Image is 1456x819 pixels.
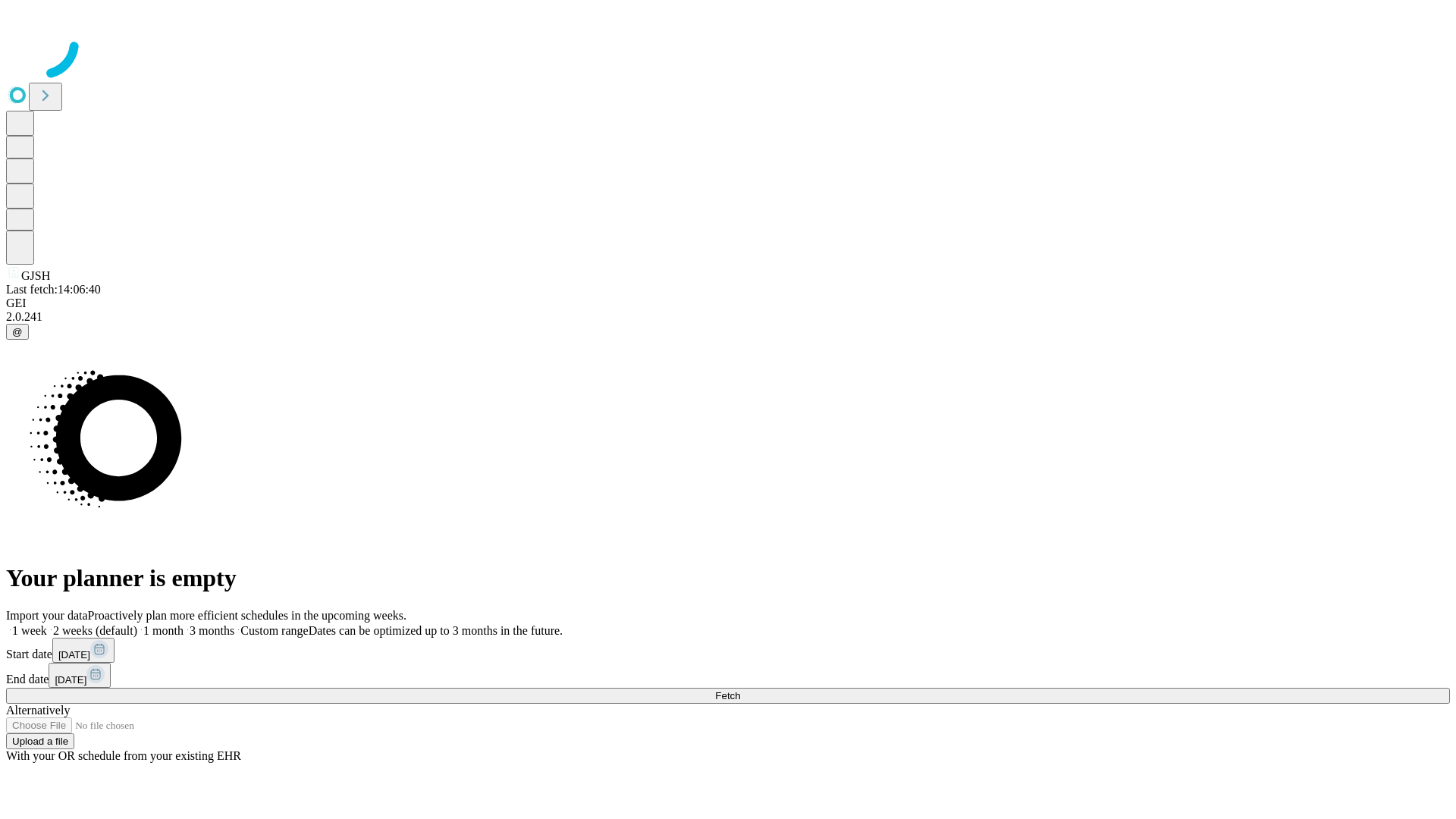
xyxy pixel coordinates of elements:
[6,297,1450,310] div: GEI
[6,564,1450,592] h1: Your planner is empty
[715,690,740,701] span: Fetch
[6,663,1450,688] div: End date
[6,609,88,622] span: Import your data
[58,649,90,661] span: [DATE]
[240,624,308,637] span: Custom range
[55,674,86,686] span: [DATE]
[6,638,1450,663] div: Start date
[6,688,1450,704] button: Fetch
[21,269,50,282] span: GJSH
[49,663,111,688] button: [DATE]
[6,704,70,717] span: Alternatively
[88,609,406,622] span: Proactively plan more efficient schedules in the upcoming weeks.
[6,283,101,296] span: Last fetch: 14:06:40
[52,638,115,663] button: [DATE]
[6,310,1450,324] div: 2.0.241
[6,749,241,762] span: With your OR schedule from your existing EHR
[6,733,74,749] button: Upload a file
[309,624,563,637] span: Dates can be optimized up to 3 months in the future.
[12,326,23,337] span: @
[143,624,184,637] span: 1 month
[190,624,234,637] span: 3 months
[12,624,47,637] span: 1 week
[6,324,29,340] button: @
[53,624,137,637] span: 2 weeks (default)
